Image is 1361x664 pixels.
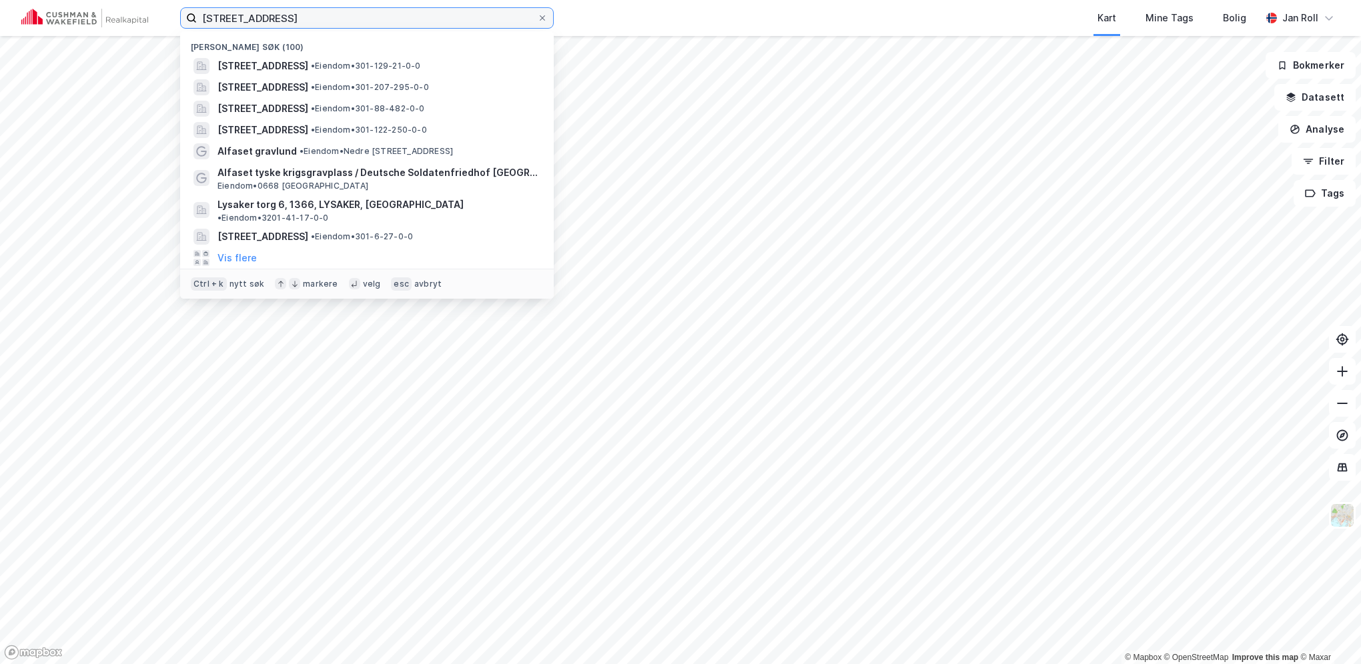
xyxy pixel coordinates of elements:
span: [STREET_ADDRESS] [217,79,308,95]
input: Søk på adresse, matrikkel, gårdeiere, leietakere eller personer [197,8,537,28]
span: Eiendom • 301-207-295-0-0 [311,82,429,93]
div: Mine Tags [1146,10,1194,26]
a: Improve this map [1232,653,1298,662]
button: Filter [1292,148,1356,175]
div: Kontrollprogram for chat [1294,600,1361,664]
span: • [311,82,315,92]
span: • [311,125,315,135]
span: Eiendom • 0668 [GEOGRAPHIC_DATA] [217,181,368,191]
span: • [300,146,304,156]
span: Lysaker torg 6, 1366, LYSAKER, [GEOGRAPHIC_DATA] [217,197,464,213]
span: [STREET_ADDRESS] [217,101,308,117]
span: • [217,213,221,223]
span: Eiendom • 301-88-482-0-0 [311,103,425,114]
span: • [311,231,315,241]
iframe: Chat Widget [1294,600,1361,664]
span: [STREET_ADDRESS] [217,58,308,74]
div: [PERSON_NAME] søk (100) [180,31,554,55]
a: Mapbox [1125,653,1162,662]
span: Alfaset gravlund [217,143,297,159]
a: OpenStreetMap [1164,653,1229,662]
a: Mapbox homepage [4,645,63,660]
button: Vis flere [217,250,257,266]
button: Bokmerker [1266,52,1356,79]
div: esc [391,277,412,291]
img: cushman-wakefield-realkapital-logo.202ea83816669bd177139c58696a8fa1.svg [21,9,148,27]
span: • [311,103,315,113]
img: Z [1330,503,1355,528]
span: Eiendom • 301-122-250-0-0 [311,125,427,135]
div: markere [303,279,338,289]
div: Jan Roll [1282,10,1318,26]
span: • [311,61,315,71]
div: velg [363,279,381,289]
span: Eiendom • 3201-41-17-0-0 [217,213,329,223]
span: Eiendom • Nedre [STREET_ADDRESS] [300,146,453,157]
span: Eiendom • 301-6-27-0-0 [311,231,413,242]
button: Tags [1294,180,1356,207]
span: Alfaset tyske krigsgravplass / Deutsche Soldatenfriedhof [GEOGRAPHIC_DATA]-[GEOGRAPHIC_DATA] [217,165,538,181]
span: [STREET_ADDRESS] [217,229,308,245]
div: avbryt [414,279,442,289]
div: Ctrl + k [191,277,227,291]
button: Analyse [1278,116,1356,143]
div: Bolig [1223,10,1246,26]
div: nytt søk [230,279,265,289]
span: [STREET_ADDRESS] [217,122,308,138]
span: Eiendom • 301-129-21-0-0 [311,61,421,71]
button: Datasett [1274,84,1356,111]
div: Kart [1097,10,1116,26]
